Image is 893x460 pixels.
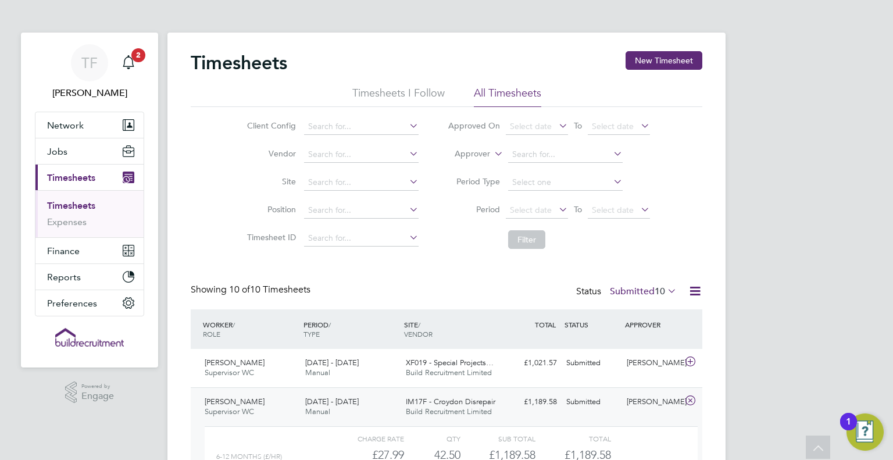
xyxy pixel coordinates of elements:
[304,147,419,163] input: Search for...
[329,432,404,445] div: Charge rate
[305,406,330,416] span: Manual
[846,413,884,451] button: Open Resource Center, 1 new notification
[501,354,562,373] div: £1,021.57
[244,148,296,159] label: Vendor
[81,391,114,401] span: Engage
[203,329,220,338] span: ROLE
[47,272,81,283] span: Reports
[304,119,419,135] input: Search for...
[35,264,144,290] button: Reports
[21,33,158,368] nav: Main navigation
[191,284,313,296] div: Showing
[510,205,552,215] span: Select date
[244,232,296,243] label: Timesheet ID
[305,368,330,377] span: Manual
[448,176,500,187] label: Period Type
[35,112,144,138] button: Network
[562,314,622,335] div: STATUS
[200,314,301,344] div: WORKER
[244,204,296,215] label: Position
[406,406,492,416] span: Build Recruitment Limited
[562,354,622,373] div: Submitted
[304,174,419,191] input: Search for...
[47,216,87,227] a: Expenses
[35,44,144,100] a: TF[PERSON_NAME]
[47,298,97,309] span: Preferences
[510,121,552,131] span: Select date
[244,120,296,131] label: Client Config
[501,393,562,412] div: £1,189.58
[655,286,665,297] span: 10
[846,422,851,437] div: 1
[229,284,250,295] span: 10 of
[304,202,419,219] input: Search for...
[47,120,84,131] span: Network
[401,314,502,344] div: SITE
[535,432,610,445] div: Total
[229,284,310,295] span: 10 Timesheets
[535,320,556,329] span: TOTAL
[406,397,495,406] span: IM17F - Croydon Disrepair
[117,44,140,81] a: 2
[438,148,490,160] label: Approver
[305,358,359,368] span: [DATE] - [DATE]
[352,86,445,107] li: Timesheets I Follow
[35,165,144,190] button: Timesheets
[592,205,634,215] span: Select date
[570,202,585,217] span: To
[406,358,494,368] span: XF019 - Special Projects…
[81,381,114,391] span: Powered by
[47,172,95,183] span: Timesheets
[47,245,80,256] span: Finance
[55,328,124,347] img: buildrec-logo-retina.png
[622,354,683,373] div: [PERSON_NAME]
[47,146,67,157] span: Jobs
[47,200,95,211] a: Timesheets
[460,432,535,445] div: Sub Total
[406,368,492,377] span: Build Recruitment Limited
[474,86,541,107] li: All Timesheets
[622,393,683,412] div: [PERSON_NAME]
[622,314,683,335] div: APPROVER
[205,368,254,377] span: Supervisor WC
[35,138,144,164] button: Jobs
[304,230,419,247] input: Search for...
[205,358,265,368] span: [PERSON_NAME]
[35,190,144,237] div: Timesheets
[562,393,622,412] div: Submitted
[305,397,359,406] span: [DATE] - [DATE]
[303,329,320,338] span: TYPE
[570,118,585,133] span: To
[35,290,144,316] button: Preferences
[404,432,460,445] div: QTY
[448,204,500,215] label: Period
[191,51,287,74] h2: Timesheets
[576,284,679,300] div: Status
[508,174,623,191] input: Select one
[448,120,500,131] label: Approved On
[35,86,144,100] span: Tommie Ferry
[592,121,634,131] span: Select date
[418,320,420,329] span: /
[508,230,545,249] button: Filter
[81,55,98,70] span: TF
[205,397,265,406] span: [PERSON_NAME]
[244,176,296,187] label: Site
[328,320,331,329] span: /
[626,51,702,70] button: New Timesheet
[65,381,115,404] a: Powered byEngage
[35,238,144,263] button: Finance
[35,328,144,347] a: Go to home page
[610,286,677,297] label: Submitted
[131,48,145,62] span: 2
[508,147,623,163] input: Search for...
[404,329,433,338] span: VENDOR
[301,314,401,344] div: PERIOD
[205,406,254,416] span: Supervisor WC
[233,320,235,329] span: /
